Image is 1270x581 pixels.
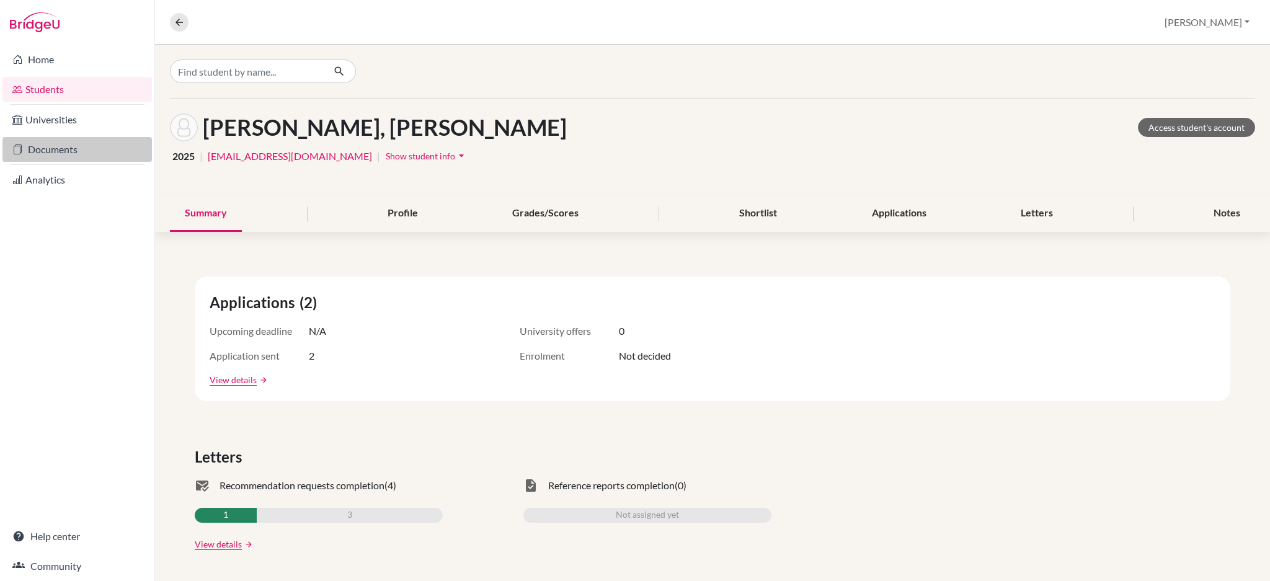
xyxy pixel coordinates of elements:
div: Summary [170,195,242,232]
span: N/A [309,324,326,339]
span: University offers [520,324,619,339]
a: Help center [2,524,152,549]
a: Access student's account [1138,118,1255,137]
div: Grades/Scores [497,195,593,232]
span: (4) [384,478,396,493]
a: Documents [2,137,152,162]
i: arrow_drop_down [455,149,468,162]
span: | [200,149,203,164]
div: Shortlist [724,195,792,232]
img: Bridge-U [10,12,60,32]
h1: [PERSON_NAME], [PERSON_NAME] [203,114,567,141]
span: Show student info [386,151,455,161]
a: arrow_forward [257,376,268,384]
span: 0 [619,324,624,339]
span: 3 [347,508,352,523]
span: (2) [300,291,322,314]
span: | [377,149,380,164]
img: Taelyn Rose Chen's avatar [170,113,198,141]
span: Not decided [619,348,671,363]
span: 1 [223,508,228,523]
div: Letters [1006,195,1068,232]
span: Reference reports completion [548,478,675,493]
a: Analytics [2,167,152,192]
span: Application sent [210,348,309,363]
span: Not assigned yet [616,508,679,523]
span: task [523,478,538,493]
span: Letters [195,446,247,468]
span: mark_email_read [195,478,210,493]
a: [EMAIL_ADDRESS][DOMAIN_NAME] [208,149,372,164]
div: Applications [857,195,941,232]
span: 2 [309,348,314,363]
div: Profile [373,195,433,232]
button: Show student infoarrow_drop_down [385,146,468,166]
a: Home [2,47,152,72]
a: Universities [2,107,152,132]
span: 2025 [172,149,195,164]
a: arrow_forward [242,540,253,549]
button: [PERSON_NAME] [1159,11,1255,34]
div: Notes [1199,195,1255,232]
a: Students [2,77,152,102]
input: Find student by name... [170,60,324,83]
a: Community [2,554,152,579]
span: Applications [210,291,300,314]
a: View details [195,538,242,551]
span: Enrolment [520,348,619,363]
span: Recommendation requests completion [220,478,384,493]
span: Upcoming deadline [210,324,309,339]
span: (0) [675,478,686,493]
a: View details [210,373,257,386]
